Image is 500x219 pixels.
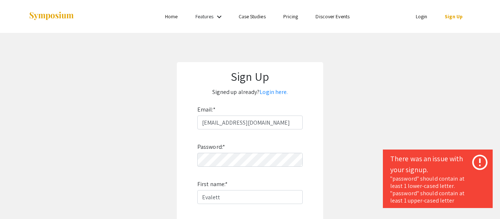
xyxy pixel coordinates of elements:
mat-icon: Expand Features list [215,12,224,21]
label: First name: [197,178,228,190]
h1: Sign Up [184,69,316,83]
a: Sign Up [445,13,463,20]
div: "password" should contain at least 1 lower-cased letter. "password" should contain at least 1 upp... [390,175,485,204]
p: Signed up already? [184,86,316,98]
a: Case Studies [239,13,266,20]
div: There was an issue with your signup. [390,153,485,175]
a: Discover Events [316,13,350,20]
a: Home [165,13,178,20]
a: Login here. [260,88,288,96]
a: Features [195,13,214,20]
img: Symposium by ForagerOne [29,11,74,21]
a: Pricing [283,13,298,20]
a: Login [416,13,428,20]
iframe: Chat [5,186,31,214]
label: Email: [197,104,216,116]
label: Password: [197,141,225,153]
